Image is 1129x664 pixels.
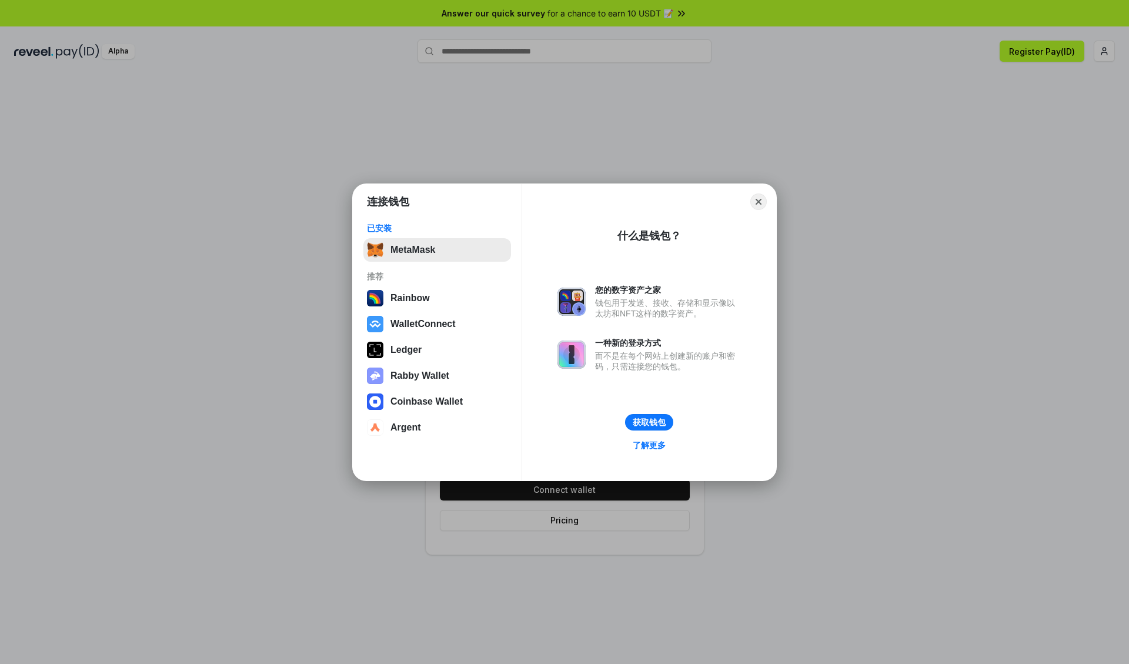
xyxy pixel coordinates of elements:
[367,368,383,384] img: svg+xml,%3Csvg%20xmlns%3D%22http%3A%2F%2Fwww.w3.org%2F2000%2Fsvg%22%20fill%3D%22none%22%20viewBox...
[363,338,511,362] button: Ledger
[367,342,383,358] img: svg+xml,%3Csvg%20xmlns%3D%22http%3A%2F%2Fwww.w3.org%2F2000%2Fsvg%22%20width%3D%2228%22%20height%3...
[367,271,507,282] div: 推荐
[367,223,507,233] div: 已安装
[363,312,511,336] button: WalletConnect
[367,419,383,436] img: svg+xml,%3Csvg%20width%3D%2228%22%20height%3D%2228%22%20viewBox%3D%220%200%2028%2028%22%20fill%3D...
[595,351,741,372] div: 而不是在每个网站上创建新的账户和密码，只需连接您的钱包。
[367,316,383,332] img: svg+xml,%3Csvg%20width%3D%2228%22%20height%3D%2228%22%20viewBox%3D%220%200%2028%2028%22%20fill%3D...
[367,242,383,258] img: svg+xml,%3Csvg%20fill%3D%22none%22%20height%3D%2233%22%20viewBox%3D%220%200%2035%2033%22%20width%...
[617,229,681,243] div: 什么是钱包？
[595,285,741,295] div: 您的数字资产之家
[625,414,673,431] button: 获取钱包
[363,416,511,439] button: Argent
[595,338,741,348] div: 一种新的登录方式
[363,364,511,388] button: Rabby Wallet
[626,438,673,453] a: 了解更多
[363,286,511,310] button: Rainbow
[390,422,421,433] div: Argent
[557,341,586,369] img: svg+xml,%3Csvg%20xmlns%3D%22http%3A%2F%2Fwww.w3.org%2F2000%2Fsvg%22%20fill%3D%22none%22%20viewBox...
[363,390,511,413] button: Coinbase Wallet
[390,345,422,355] div: Ledger
[367,393,383,410] img: svg+xml,%3Csvg%20width%3D%2228%22%20height%3D%2228%22%20viewBox%3D%220%200%2028%2028%22%20fill%3D...
[363,238,511,262] button: MetaMask
[390,245,435,255] div: MetaMask
[633,417,666,428] div: 获取钱包
[750,193,767,210] button: Close
[390,319,456,329] div: WalletConnect
[390,293,430,303] div: Rainbow
[390,371,449,381] div: Rabby Wallet
[633,440,666,451] div: 了解更多
[595,298,741,319] div: 钱包用于发送、接收、存储和显示像以太坊和NFT这样的数字资产。
[367,290,383,306] img: svg+xml,%3Csvg%20width%3D%22120%22%20height%3D%22120%22%20viewBox%3D%220%200%20120%20120%22%20fil...
[557,288,586,316] img: svg+xml,%3Csvg%20xmlns%3D%22http%3A%2F%2Fwww.w3.org%2F2000%2Fsvg%22%20fill%3D%22none%22%20viewBox...
[390,396,463,407] div: Coinbase Wallet
[367,195,409,209] h1: 连接钱包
